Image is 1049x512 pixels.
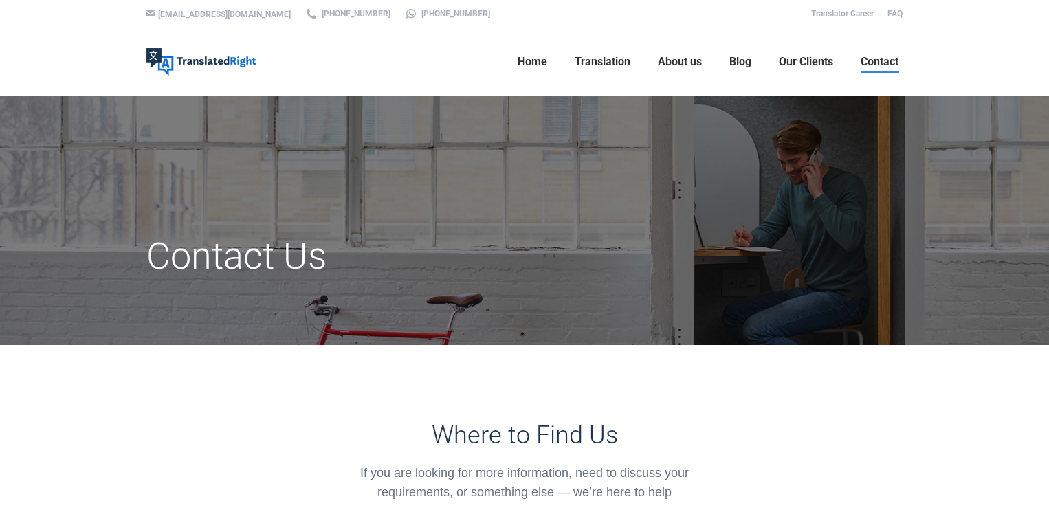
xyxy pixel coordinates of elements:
span: Contact [861,55,898,69]
a: [EMAIL_ADDRESS][DOMAIN_NAME] [158,10,291,19]
a: [PHONE_NUMBER] [305,8,390,20]
h3: Where to Find Us [341,421,709,449]
a: About us [654,40,706,84]
h1: Contact Us [146,234,643,279]
span: About us [658,55,702,69]
span: Blog [729,55,751,69]
a: Blog [725,40,755,84]
a: Home [514,40,551,84]
span: Home [518,55,547,69]
a: [PHONE_NUMBER] [404,8,490,20]
a: Translator Career [811,9,874,19]
a: FAQ [887,9,903,19]
span: Our Clients [779,55,833,69]
a: Our Clients [775,40,837,84]
span: Translation [575,55,630,69]
a: Contact [857,40,903,84]
img: Translated Right [146,48,256,76]
a: Translation [571,40,634,84]
div: If you are looking for more information, need to discuss your requirements, or something else — w... [341,463,709,502]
